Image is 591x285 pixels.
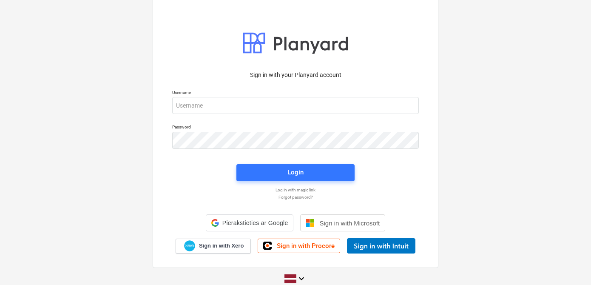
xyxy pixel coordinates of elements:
[236,164,355,181] button: Login
[206,214,294,231] div: Pierakstieties ar Google
[172,97,419,114] input: Username
[222,219,288,226] span: Pierakstieties ar Google
[287,167,304,178] div: Login
[172,124,419,131] p: Password
[277,242,335,250] span: Sign in with Procore
[296,274,307,284] i: keyboard_arrow_down
[176,239,251,254] a: Sign in with Xero
[172,90,419,97] p: Username
[258,239,340,253] a: Sign in with Procore
[319,219,380,227] span: Sign in with Microsoft
[306,219,314,227] img: Microsoft logo
[199,242,244,250] span: Sign in with Xero
[168,187,423,193] a: Log in with magic link
[172,71,419,80] p: Sign in with your Planyard account
[168,194,423,200] a: Forgot password?
[184,240,195,252] img: Xero logo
